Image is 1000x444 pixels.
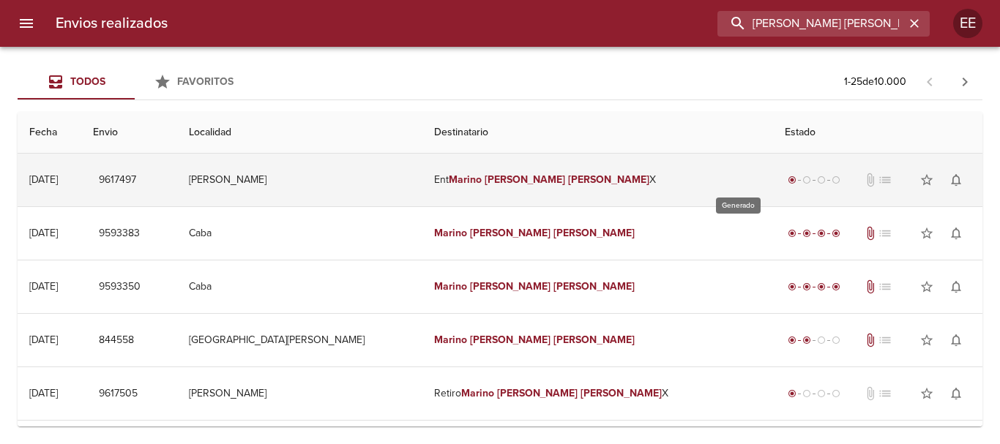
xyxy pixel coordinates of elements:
em: [PERSON_NAME] [470,280,551,293]
span: radio_button_unchecked [802,389,811,398]
em: Marino [434,280,467,293]
span: radio_button_checked [802,336,811,345]
button: Agregar a favoritos [912,219,941,248]
span: 9617505 [99,385,138,403]
span: No tiene pedido asociado [878,386,892,401]
em: [PERSON_NAME] [553,227,635,239]
em: Marino [434,334,467,346]
h6: Envios realizados [56,12,168,35]
span: Todos [70,75,105,88]
span: radio_button_unchecked [832,336,840,345]
em: [PERSON_NAME] [568,173,649,186]
button: Agregar a favoritos [912,272,941,301]
span: notifications_none [949,333,963,347]
em: [PERSON_NAME] [553,280,635,293]
span: Pagina siguiente [947,64,982,99]
span: No tiene documentos adjuntos [863,173,878,187]
span: radio_button_unchecked [817,176,826,184]
span: No tiene pedido asociado [878,333,892,347]
td: Ent X [422,154,774,206]
span: 9593350 [99,278,141,296]
span: radio_button_checked [802,282,811,291]
div: Despachado [785,333,843,347]
span: 844558 [99,331,134,350]
span: notifications_none [949,386,963,401]
div: Generado [785,386,843,401]
td: Retiro X [422,367,774,420]
span: radio_button_checked [788,176,796,184]
button: Activar notificaciones [941,326,971,355]
span: notifications_none [949,173,963,187]
span: Tiene documentos adjuntos [863,333,878,347]
span: radio_button_checked [788,389,796,398]
div: [DATE] [29,227,58,239]
span: radio_button_unchecked [817,389,826,398]
span: radio_button_checked [832,282,840,291]
em: [PERSON_NAME] [581,387,662,399]
span: star_border [919,173,934,187]
span: Tiene documentos adjuntos [863,226,878,241]
th: Estado [773,112,982,154]
button: Agregar a favoritos [912,379,941,408]
em: Marino [449,173,482,186]
button: Activar notificaciones [941,219,971,248]
span: star_border [919,279,934,294]
p: 1 - 25 de 10.000 [844,75,906,89]
span: Favoritos [177,75,234,88]
span: radio_button_unchecked [832,176,840,184]
span: radio_button_checked [832,229,840,238]
span: radio_button_unchecked [832,389,840,398]
button: 9617505 [93,380,143,407]
em: [PERSON_NAME] [485,173,566,186]
span: 9593383 [99,225,140,243]
td: Caba [177,260,422,313]
span: radio_button_checked [788,229,796,238]
td: Caba [177,207,422,260]
em: [PERSON_NAME] [470,227,551,239]
button: 844558 [93,327,140,354]
div: [DATE] [29,280,58,293]
span: star_border [919,386,934,401]
em: Marino [461,387,494,399]
button: 9593383 [93,220,146,247]
td: [PERSON_NAME] [177,367,422,420]
span: star_border [919,333,934,347]
th: Localidad [177,112,422,154]
button: 9593350 [93,274,146,301]
span: radio_button_checked [817,229,826,238]
em: [PERSON_NAME] [470,334,551,346]
th: Destinatario [422,112,774,154]
span: No tiene pedido asociado [878,226,892,241]
td: [GEOGRAPHIC_DATA][PERSON_NAME] [177,314,422,366]
em: [PERSON_NAME] [497,387,578,399]
th: Fecha [18,112,81,154]
div: [DATE] [29,387,58,399]
span: Tiene documentos adjuntos [863,279,878,294]
span: star_border [919,226,934,241]
div: Tabs Envios [18,64,252,99]
span: radio_button_checked [788,282,796,291]
span: No tiene pedido asociado [878,173,892,187]
button: menu [9,6,44,41]
div: EE [953,9,982,38]
span: No tiene pedido asociado [878,279,892,294]
span: No tiene documentos adjuntos [863,386,878,401]
th: Envio [81,112,177,154]
div: [DATE] [29,334,58,346]
button: Activar notificaciones [941,379,971,408]
em: Marino [434,227,467,239]
span: 9617497 [99,171,136,189]
input: buscar [717,11,905,37]
span: radio_button_checked [802,229,811,238]
div: Entregado [785,226,843,241]
td: [PERSON_NAME] [177,154,422,206]
span: notifications_none [949,226,963,241]
span: radio_button_unchecked [817,336,826,345]
div: [DATE] [29,173,58,186]
em: [PERSON_NAME] [553,334,635,346]
button: Activar notificaciones [941,272,971,301]
span: radio_button_checked [817,282,826,291]
span: radio_button_unchecked [802,176,811,184]
span: notifications_none [949,279,963,294]
span: radio_button_checked [788,336,796,345]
